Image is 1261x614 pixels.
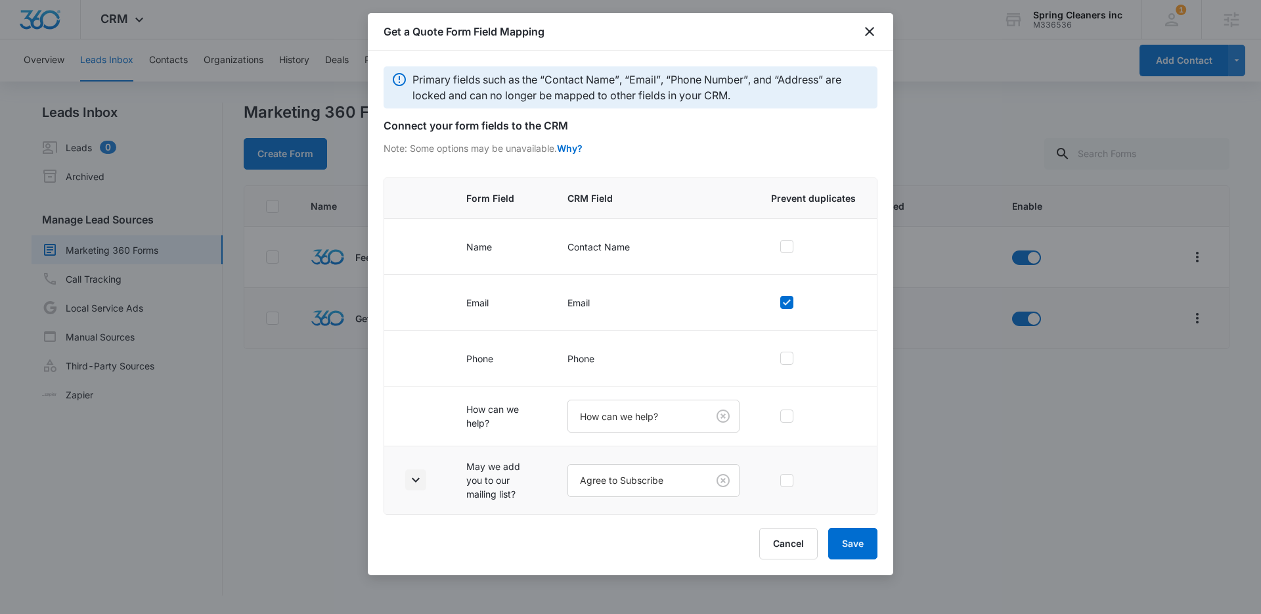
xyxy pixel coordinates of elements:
p: Email [567,296,740,310]
span: CRM Field [567,191,740,205]
h1: Get a Quote Form Field Mapping [384,24,544,39]
button: Clear [713,406,734,427]
button: Save [828,528,877,559]
button: Toggle Row Expanded [405,469,426,490]
button: Clear [713,470,734,491]
p: Primary fields such as the “Contact Name”, “Email”, “Phone Number”, and “Address” are locked and ... [412,72,870,103]
td: How can we help? [451,387,552,446]
td: May we add you to our mailing list? [451,446,552,515]
p: Note: Some options may be unavailable. [384,141,557,155]
td: Phone [451,331,552,387]
td: Email [451,275,552,331]
button: Cancel [759,528,818,559]
h6: Connect your form fields to the CRM [384,118,877,133]
button: close [862,24,877,39]
p: Contact Name [567,240,740,254]
span: Form Field [466,191,536,205]
span: Prevent duplicates [771,191,856,205]
span: Why? [557,141,583,164]
td: Name [451,219,552,275]
p: Phone [567,352,740,366]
